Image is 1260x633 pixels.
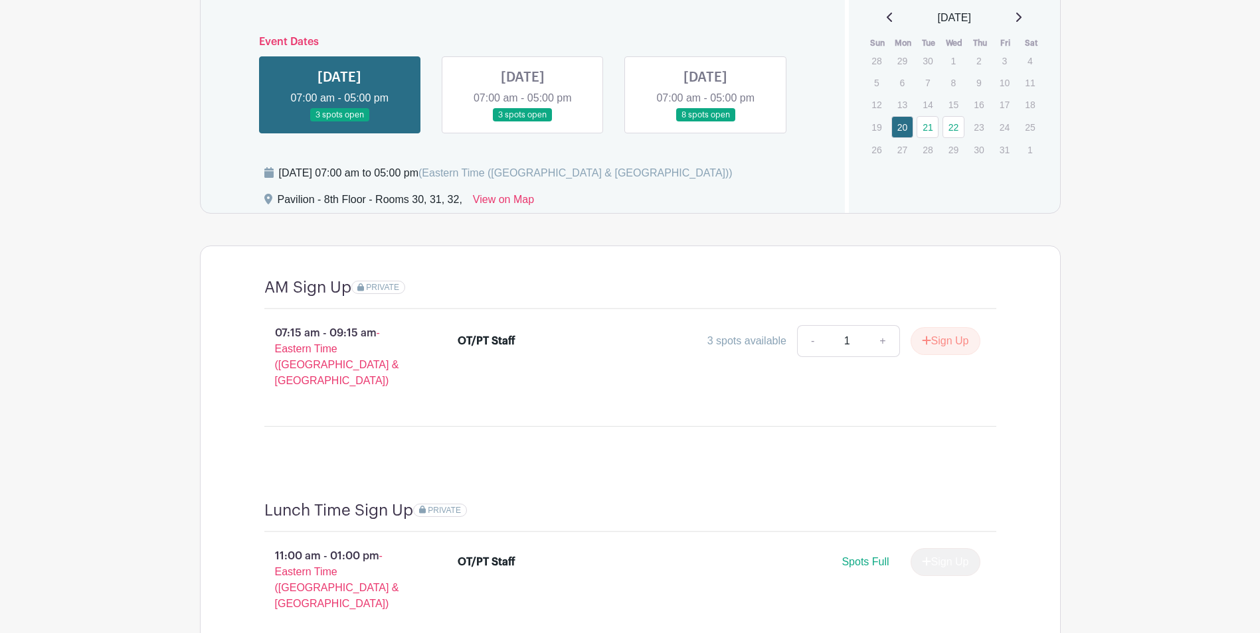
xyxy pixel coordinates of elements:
a: View on Map [473,192,534,213]
p: 23 [968,117,990,137]
h4: AM Sign Up [264,278,351,297]
p: 8 [943,72,964,93]
p: 28 [865,50,887,71]
th: Fri [993,36,1019,50]
th: Tue [916,36,942,50]
p: 07:15 am - 09:15 am [243,320,437,394]
p: 25 [1019,117,1041,137]
span: [DATE] [938,10,971,26]
p: 26 [865,139,887,160]
p: 14 [917,94,939,115]
span: - Eastern Time ([GEOGRAPHIC_DATA] & [GEOGRAPHIC_DATA]) [275,550,399,609]
div: OT/PT Staff [458,554,515,570]
p: 6 [891,72,913,93]
p: 30 [917,50,939,71]
p: 9 [968,72,990,93]
p: 1 [943,50,964,71]
p: 11:00 am - 01:00 pm [243,543,437,617]
p: 18 [1019,94,1041,115]
span: Spots Full [842,556,889,567]
p: 29 [943,139,964,160]
span: - Eastern Time ([GEOGRAPHIC_DATA] & [GEOGRAPHIC_DATA]) [275,327,399,386]
p: 12 [865,94,887,115]
p: 17 [994,94,1016,115]
p: 30 [968,139,990,160]
th: Sat [1018,36,1044,50]
p: 1 [1019,139,1041,160]
span: PRIVATE [428,506,461,515]
th: Thu [967,36,993,50]
p: 29 [891,50,913,71]
p: 7 [917,72,939,93]
th: Sun [865,36,891,50]
div: OT/PT Staff [458,333,515,349]
a: - [797,325,828,357]
span: PRIVATE [366,283,399,292]
th: Mon [891,36,917,50]
p: 5 [865,72,887,93]
span: (Eastern Time ([GEOGRAPHIC_DATA] & [GEOGRAPHIC_DATA])) [418,167,733,178]
p: 19 [865,117,887,137]
a: 20 [891,116,913,138]
div: 3 spots available [707,333,786,349]
p: 11 [1019,72,1041,93]
p: 31 [994,139,1016,160]
p: 4 [1019,50,1041,71]
p: 2 [968,50,990,71]
button: Sign Up [911,327,980,355]
a: + [866,325,899,357]
p: 28 [917,139,939,160]
th: Wed [942,36,968,50]
p: 13 [891,94,913,115]
h4: Lunch Time Sign Up [264,501,413,520]
a: 21 [917,116,939,138]
h6: Event Dates [248,36,798,48]
a: 22 [943,116,964,138]
p: 3 [994,50,1016,71]
div: [DATE] 07:00 am to 05:00 pm [279,165,733,181]
p: 10 [994,72,1016,93]
div: Pavilion - 8th Floor - Rooms 30, 31, 32, [278,192,462,213]
p: 27 [891,139,913,160]
p: 15 [943,94,964,115]
p: 16 [968,94,990,115]
p: 24 [994,117,1016,137]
